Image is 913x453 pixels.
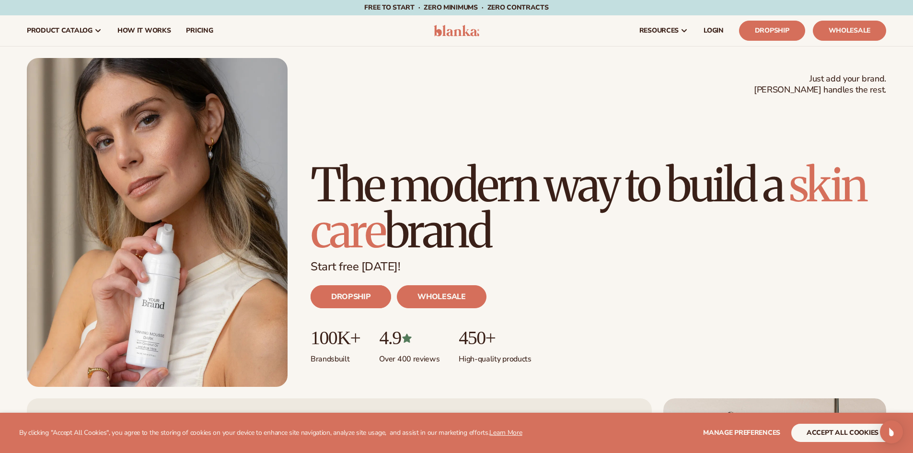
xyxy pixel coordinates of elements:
[703,424,780,442] button: Manage preferences
[739,21,805,41] a: Dropship
[27,27,92,35] span: product catalog
[397,285,486,308] a: WHOLESALE
[311,260,886,274] p: Start free [DATE]!
[880,420,903,443] div: Open Intercom Messenger
[311,285,391,308] a: DROPSHIP
[27,58,288,387] img: Blanka hero private label beauty Female holding tanning mousse
[703,428,780,437] span: Manage preferences
[704,27,724,35] span: LOGIN
[459,327,531,348] p: 450+
[311,327,360,348] p: 100K+
[791,424,894,442] button: accept all cookies
[632,15,696,46] a: resources
[311,348,360,364] p: Brands built
[311,156,866,260] span: skin care
[19,429,522,437] p: By clicking "Accept All Cookies", you agree to the storing of cookies on your device to enhance s...
[696,15,731,46] a: LOGIN
[459,348,531,364] p: High-quality products
[364,3,548,12] span: Free to start · ZERO minimums · ZERO contracts
[311,162,886,254] h1: The modern way to build a brand
[489,428,522,437] a: Learn More
[813,21,886,41] a: Wholesale
[754,73,886,96] span: Just add your brand. [PERSON_NAME] handles the rest.
[19,15,110,46] a: product catalog
[117,27,171,35] span: How It Works
[379,348,439,364] p: Over 400 reviews
[186,27,213,35] span: pricing
[639,27,679,35] span: resources
[434,25,479,36] img: logo
[379,327,439,348] p: 4.9
[178,15,220,46] a: pricing
[110,15,179,46] a: How It Works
